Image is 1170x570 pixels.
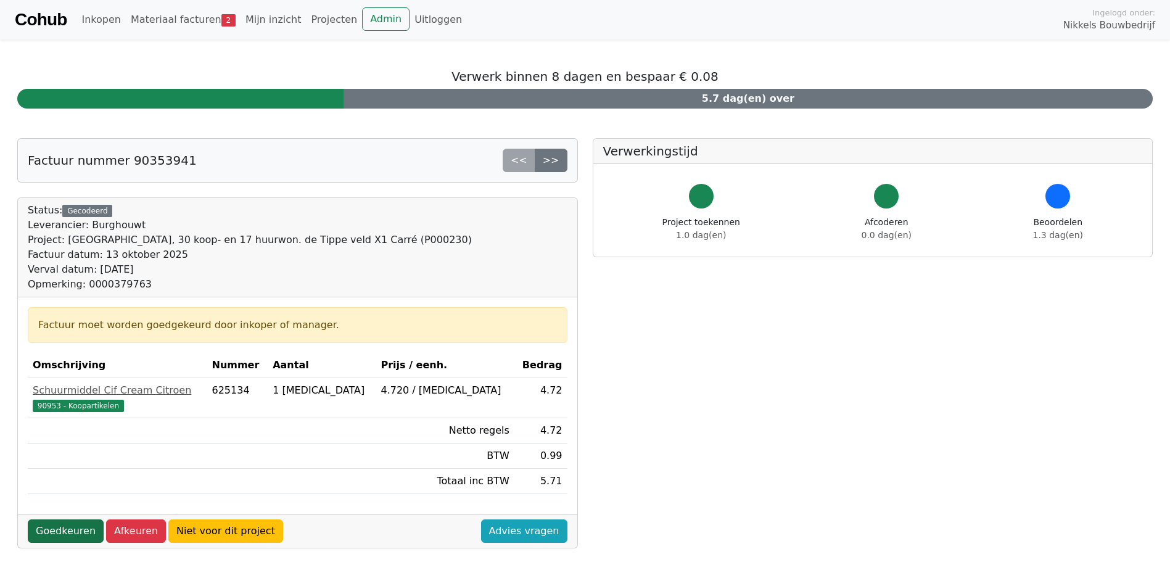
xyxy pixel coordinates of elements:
[514,418,567,444] td: 4.72
[28,277,472,292] div: Opmerking: 0000379763
[17,69,1153,84] h5: Verwerk binnen 8 dagen en bespaar € 0.08
[273,383,371,398] div: 1 [MEDICAL_DATA]
[207,353,268,378] th: Nummer
[376,418,514,444] td: Netto regels
[514,353,567,378] th: Bedrag
[1092,7,1155,19] span: Ingelogd onder:
[241,7,307,32] a: Mijn inzicht
[28,519,104,543] a: Goedkeuren
[28,247,472,262] div: Factuur datum: 13 oktober 2025
[126,7,241,32] a: Materiaal facturen2
[481,519,567,543] a: Advies vragen
[15,5,67,35] a: Cohub
[268,353,376,378] th: Aantal
[28,153,197,168] h5: Factuur nummer 90353941
[1033,230,1083,240] span: 1.3 dag(en)
[28,233,472,247] div: Project: [GEOGRAPHIC_DATA], 30 koop- en 17 huurwon. de Tippe veld X1 Carré (P000230)
[376,444,514,469] td: BTW
[106,519,166,543] a: Afkeuren
[38,318,557,332] div: Factuur moet worden goedgekeurd door inkoper of manager.
[603,144,1143,159] h5: Verwerkingstijd
[28,353,207,378] th: Omschrijving
[535,149,567,172] a: >>
[662,216,740,242] div: Project toekennen
[1063,19,1155,33] span: Nikkels Bouwbedrijf
[381,383,509,398] div: 4.720 / [MEDICAL_DATA]
[168,519,283,543] a: Niet voor dit project
[1033,216,1083,242] div: Beoordelen
[28,218,472,233] div: Leverancier: Burghouwt
[676,230,726,240] span: 1.0 dag(en)
[76,7,125,32] a: Inkopen
[410,7,467,32] a: Uitloggen
[514,469,567,494] td: 5.71
[62,205,112,217] div: Gecodeerd
[28,203,472,292] div: Status:
[28,262,472,277] div: Verval datum: [DATE]
[514,444,567,469] td: 0.99
[862,230,912,240] span: 0.0 dag(en)
[514,378,567,418] td: 4.72
[376,353,514,378] th: Prijs / eenh.
[207,378,268,418] td: 625134
[33,400,124,412] span: 90953 - Koopartikelen
[221,14,236,27] span: 2
[344,89,1153,109] div: 5.7 dag(en) over
[306,7,362,32] a: Projecten
[376,469,514,494] td: Totaal inc BTW
[33,383,202,398] div: Schuurmiddel Cif Cream Citroen
[862,216,912,242] div: Afcoderen
[362,7,410,31] a: Admin
[33,383,202,413] a: Schuurmiddel Cif Cream Citroen90953 - Koopartikelen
